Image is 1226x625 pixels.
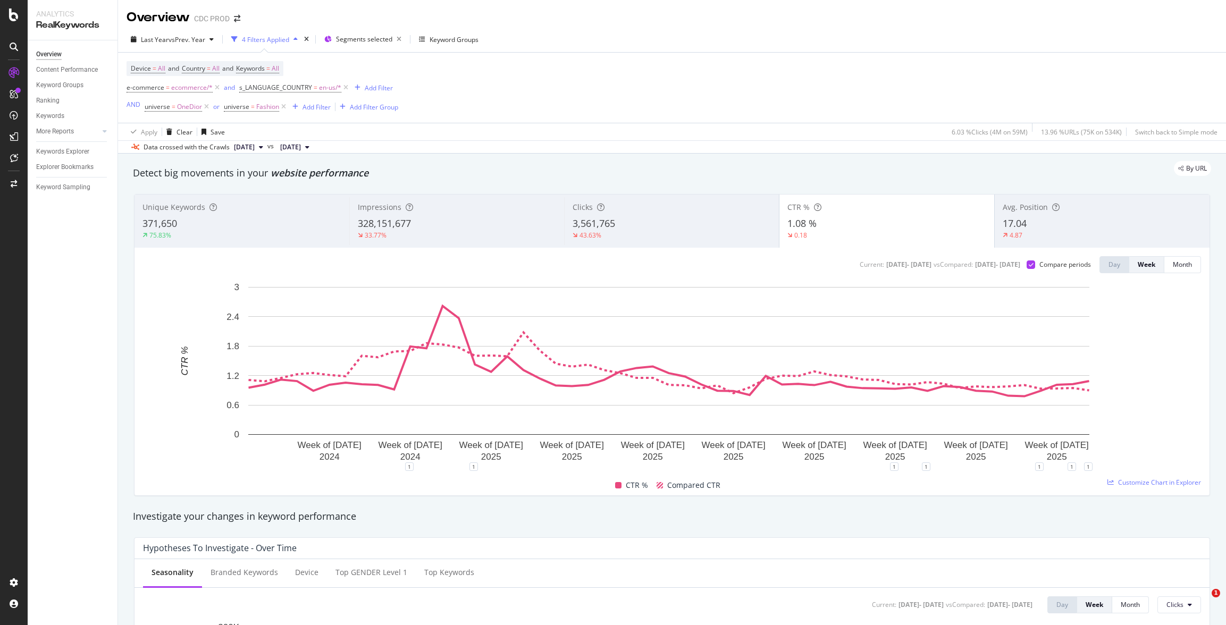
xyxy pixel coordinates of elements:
[358,217,411,230] span: 328,151,677
[1212,589,1220,597] span: 1
[234,15,240,22] div: arrow-right-arrow-left
[242,35,289,44] div: 4 Filters Applied
[131,64,151,73] span: Device
[573,217,615,230] span: 3,561,765
[1107,478,1201,487] a: Customize Chart in Explorer
[701,440,765,450] text: Week of [DATE]
[1003,217,1027,230] span: 17.04
[36,95,110,106] a: Ranking
[782,440,846,450] text: Week of [DATE]
[365,231,387,240] div: 33.77%
[133,510,1211,523] div: Investigate your changes in keyword performance
[336,35,392,44] span: Segments selected
[573,202,593,212] span: Clicks
[1138,260,1155,269] div: Week
[1084,462,1093,471] div: 1
[350,81,393,94] button: Add Filter
[234,282,239,292] text: 3
[966,452,986,462] text: 2025
[36,49,62,60] div: Overview
[562,452,582,462] text: 2025
[144,142,230,152] div: Data crossed with the Crawls
[267,141,276,151] span: vs
[36,146,110,157] a: Keywords Explorer
[152,567,194,578] div: Seasonality
[213,102,220,111] div: or
[872,600,896,609] div: Current:
[1131,123,1217,140] button: Switch back to Simple mode
[158,61,165,76] span: All
[804,452,825,462] text: 2025
[213,102,220,112] button: or
[251,102,255,111] span: =
[194,13,230,24] div: CDC PROD
[1157,596,1201,613] button: Clicks
[1025,440,1089,450] text: Week of [DATE]
[36,95,60,106] div: Ranking
[335,567,407,578] div: Top GENDER Level 1
[288,100,331,113] button: Add Filter
[36,162,94,173] div: Explorer Bookmarks
[1047,596,1077,613] button: Day
[1174,161,1211,176] div: legacy label
[127,100,140,109] div: AND
[224,102,249,111] span: universe
[36,64,98,75] div: Content Performance
[1039,260,1091,269] div: Compare periods
[212,61,220,76] span: All
[1068,462,1076,471] div: 1
[227,31,302,48] button: 4 Filters Applied
[211,567,278,578] div: Branded Keywords
[350,103,398,112] div: Add Filter Group
[177,99,202,114] span: OneDior
[36,146,89,157] div: Keywords Explorer
[1186,165,1207,172] span: By URL
[207,64,211,73] span: =
[143,543,297,553] div: Hypotheses to Investigate - Over Time
[1118,478,1201,487] span: Customize Chart in Explorer
[1135,128,1217,137] div: Switch back to Simple mode
[365,83,393,92] div: Add Filter
[540,440,604,450] text: Week of [DATE]
[36,126,74,137] div: More Reports
[860,260,884,269] div: Current:
[141,128,157,137] div: Apply
[234,429,239,440] text: 0
[143,282,1194,467] svg: A chart.
[1121,600,1140,609] div: Month
[180,347,190,376] text: CTR %
[667,479,720,492] span: Compared CTR
[1112,596,1149,613] button: Month
[226,312,239,322] text: 2.4
[946,600,985,609] div: vs Compared :
[182,64,205,73] span: Country
[1003,202,1048,212] span: Avg. Position
[1056,600,1068,609] div: Day
[886,260,931,269] div: [DATE] - [DATE]
[890,462,898,471] div: 1
[643,452,663,462] text: 2025
[36,182,110,193] a: Keyword Sampling
[1166,600,1183,609] span: Clicks
[302,34,311,45] div: times
[1077,596,1112,613] button: Week
[36,19,109,31] div: RealKeywords
[787,202,810,212] span: CTR %
[127,9,190,27] div: Overview
[794,231,807,240] div: 0.18
[320,31,406,48] button: Segments selected
[127,83,164,92] span: e-commerce
[898,600,944,609] div: [DATE] - [DATE]
[863,440,927,450] text: Week of [DATE]
[885,452,905,462] text: 2025
[197,123,225,140] button: Save
[621,440,685,450] text: Week of [DATE]
[922,462,930,471] div: 1
[36,64,110,75] a: Content Performance
[36,9,109,19] div: Analytics
[211,128,225,137] div: Save
[226,371,239,381] text: 1.2
[303,103,331,112] div: Add Filter
[142,217,177,230] span: 371,650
